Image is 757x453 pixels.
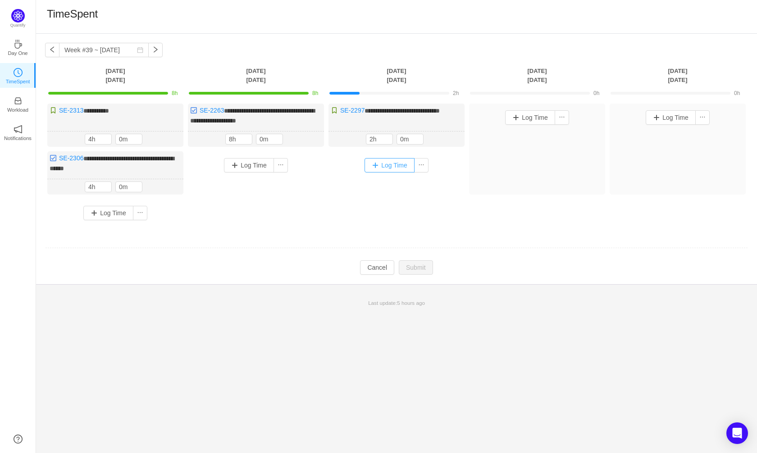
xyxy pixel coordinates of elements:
[6,77,30,86] p: TimeSpent
[593,90,599,96] span: 0h
[59,154,83,162] a: SE-2306
[453,90,459,96] span: 2h
[133,206,147,220] button: icon: ellipsis
[14,96,23,105] i: icon: inbox
[47,7,98,21] h1: TimeSpent
[726,422,748,444] div: Open Intercom Messenger
[50,154,57,162] img: 10318
[59,43,149,57] input: Select a week
[14,40,23,49] i: icon: coffee
[368,300,425,306] span: Last update:
[607,66,748,85] th: [DATE] [DATE]
[14,42,23,51] a: icon: coffeeDay One
[10,23,26,29] p: Quantify
[467,66,607,85] th: [DATE] [DATE]
[224,158,274,172] button: Log Time
[14,99,23,108] a: icon: inboxWorkload
[331,107,338,114] img: 10315
[186,66,326,85] th: [DATE] [DATE]
[148,43,163,57] button: icon: right
[646,110,696,125] button: Log Time
[414,158,429,172] button: icon: ellipsis
[11,9,25,23] img: Quantify
[312,90,318,96] span: 8h
[59,107,83,114] a: SE-2313
[172,90,178,96] span: 8h
[14,71,23,80] a: icon: clock-circleTimeSpent
[190,107,197,114] img: 10318
[734,90,740,96] span: 0h
[45,43,59,57] button: icon: left
[397,300,425,306] span: 5 hours ago
[14,68,23,77] i: icon: clock-circle
[8,49,27,57] p: Day One
[555,110,569,125] button: icon: ellipsis
[326,66,467,85] th: [DATE] [DATE]
[274,158,288,172] button: icon: ellipsis
[7,106,28,114] p: Workload
[137,47,143,53] i: icon: calendar
[83,206,133,220] button: Log Time
[14,125,23,134] i: icon: notification
[340,107,365,114] a: SE-2297
[45,66,186,85] th: [DATE] [DATE]
[14,127,23,136] a: icon: notificationNotifications
[200,107,224,114] a: SE-2263
[50,107,57,114] img: 10315
[360,260,394,275] button: Cancel
[695,110,710,125] button: icon: ellipsis
[399,260,433,275] button: Submit
[14,435,23,444] a: icon: question-circle
[505,110,555,125] button: Log Time
[365,158,415,172] button: Log Time
[4,134,32,142] p: Notifications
